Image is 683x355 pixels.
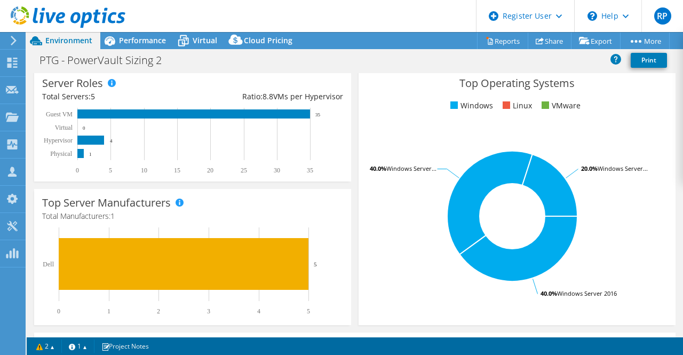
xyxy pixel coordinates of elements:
span: 1 [110,211,115,221]
a: Reports [477,33,528,49]
li: Linux [500,100,532,112]
span: 5 [91,91,95,101]
div: Total Servers: [42,91,193,102]
text: 20 [207,167,213,174]
text: Guest VM [46,111,73,118]
text: 5 [307,307,310,315]
text: 1 [107,307,110,315]
text: 5 [314,261,317,267]
h1: PTG - PowerVault Sizing 2 [35,54,178,66]
span: 8.8 [263,91,273,101]
tspan: Windows Server 2016 [557,289,617,297]
text: 35 [315,112,321,117]
text: 30 [274,167,280,174]
tspan: 40.0% [370,164,386,172]
h4: Total Manufacturers: [42,210,343,222]
tspan: 20.0% [581,164,598,172]
h3: Server Roles [42,77,103,89]
div: Ratio: VMs per Hypervisor [193,91,343,102]
text: 15 [174,167,180,174]
li: VMware [539,100,581,112]
text: Dell [43,261,54,268]
h3: Top Server Manufacturers [42,197,171,209]
text: 35 [307,167,313,174]
text: 2 [157,307,160,315]
text: Physical [50,150,72,157]
span: Cloud Pricing [244,35,292,45]
a: 2 [29,340,62,353]
text: 0 [76,167,79,174]
text: 4 [257,307,260,315]
text: 3 [207,307,210,315]
svg: \n [587,11,597,21]
span: Performance [119,35,166,45]
a: 1 [61,340,94,353]
span: Virtual [193,35,217,45]
text: 10 [141,167,147,174]
h3: Top Operating Systems [367,77,668,89]
text: 25 [241,167,247,174]
a: Export [571,33,621,49]
li: Windows [448,100,493,112]
text: Virtual [55,124,73,131]
tspan: 40.0% [541,289,557,297]
span: RP [654,7,671,25]
text: 1 [89,152,92,157]
a: Print [631,53,667,68]
text: 0 [83,125,85,131]
text: 5 [109,167,112,174]
a: Project Notes [94,340,156,353]
span: Environment [45,35,92,45]
text: Hypervisor [44,137,73,144]
a: More [620,33,670,49]
a: Share [528,33,571,49]
tspan: Windows Server... [598,164,648,172]
tspan: Windows Server... [386,164,436,172]
text: 0 [57,307,60,315]
text: 4 [110,138,113,144]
